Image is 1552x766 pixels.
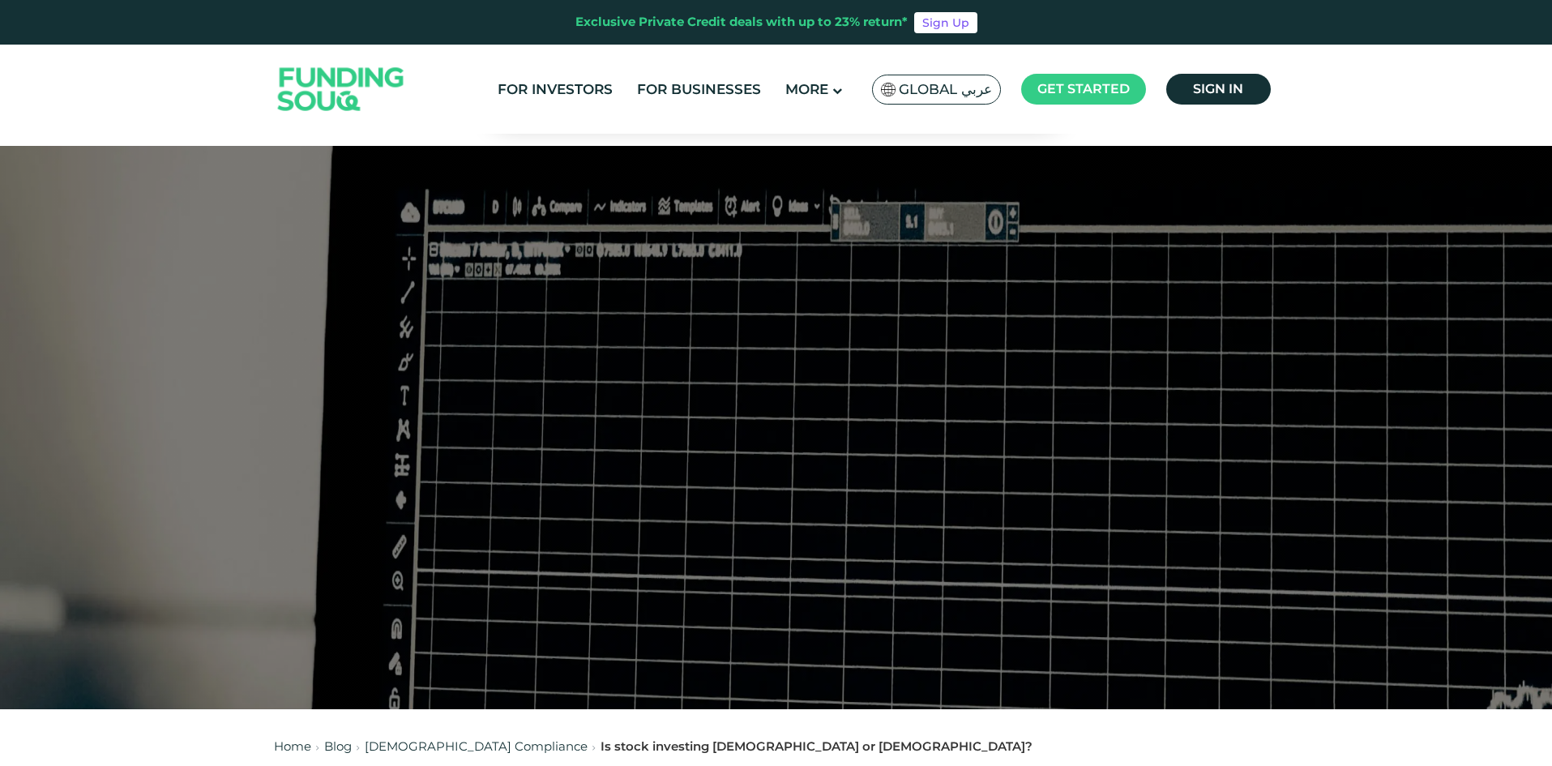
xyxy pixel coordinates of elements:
[324,738,352,754] a: Blog
[1166,74,1271,105] a: Sign in
[881,83,896,96] img: SA Flag
[1193,81,1243,96] span: Sign in
[601,738,1033,756] div: Is stock investing [DEMOGRAPHIC_DATA] or [DEMOGRAPHIC_DATA]?
[785,81,828,97] span: More
[575,13,908,32] div: Exclusive Private Credit deals with up to 23% return*
[1037,81,1130,96] span: Get started
[633,76,765,103] a: For Businesses
[262,49,421,131] img: Logo
[899,80,992,99] span: Global عربي
[914,12,977,33] a: Sign Up
[365,738,588,754] a: [DEMOGRAPHIC_DATA] Compliance
[274,738,311,754] a: Home
[494,76,617,103] a: For Investors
